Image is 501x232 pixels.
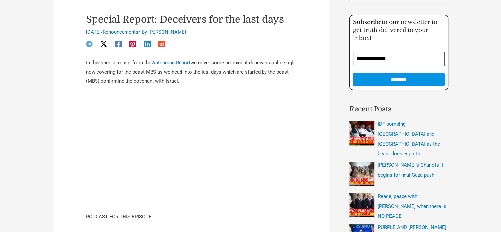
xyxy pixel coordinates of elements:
[378,162,443,178] a: [PERSON_NAME]’s Chariots II begins for final Gaza push
[349,104,448,115] h2: Recent Posts
[353,19,437,42] span: to our newsletter to get truth delivered to your inbox!
[86,41,93,47] a: Telegram
[86,29,297,36] div: / / By
[86,94,297,213] iframe: deceivers
[115,41,122,47] a: Facebook
[144,41,151,47] a: Linkedin
[129,41,136,47] a: Pinterest
[86,213,297,222] p: PODCAST FOR THIS EPISODE:
[378,193,446,219] a: Peace, peace with [PERSON_NAME] when there is NO PEACE
[151,60,190,66] a: Watchman Report
[86,29,101,35] span: [DATE]
[353,19,382,26] strong: Subscribe
[103,29,138,35] a: Renouncements
[378,121,440,157] a: IDF bombing [GEOGRAPHIC_DATA] and [GEOGRAPHIC_DATA] as the beast does esports
[158,41,165,47] a: Reddit
[86,14,297,25] h1: Special Report: Deceivers for the last days
[353,52,445,66] input: Email Address *
[86,58,297,86] p: In this special report from the we cover some prominent deceivers online right now covering for t...
[148,29,186,35] a: [PERSON_NAME]
[100,41,107,47] a: Twitter / X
